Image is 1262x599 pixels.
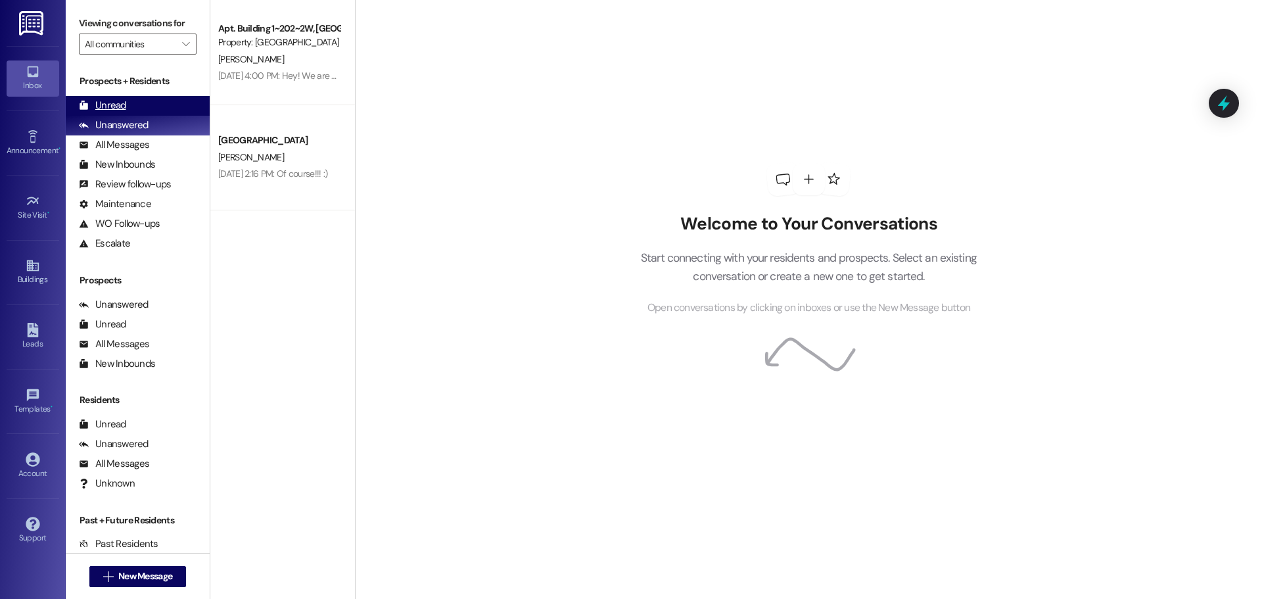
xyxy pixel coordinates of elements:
[218,36,340,49] div: Property: [GEOGRAPHIC_DATA]
[47,208,49,218] span: •
[647,300,970,316] span: Open conversations by clicking on inboxes or use the New Message button
[51,402,53,412] span: •
[79,13,197,34] label: Viewing conversations for
[58,144,60,153] span: •
[118,569,172,583] span: New Message
[7,319,59,354] a: Leads
[79,237,130,251] div: Escalate
[79,418,126,431] div: Unread
[218,151,284,163] span: [PERSON_NAME]
[66,74,210,88] div: Prospects + Residents
[79,99,126,112] div: Unread
[218,168,327,180] div: [DATE] 2:16 PM: Of course!!! :)
[79,437,149,451] div: Unanswered
[182,39,189,49] i: 
[620,214,996,235] h2: Welcome to Your Conversations
[79,457,149,471] div: All Messages
[620,249,996,286] p: Start connecting with your residents and prospects. Select an existing conversation or create a n...
[79,357,155,371] div: New Inbounds
[7,60,59,96] a: Inbox
[79,537,158,551] div: Past Residents
[79,217,160,231] div: WO Follow-ups
[79,477,135,491] div: Unknown
[218,133,340,147] div: [GEOGRAPHIC_DATA]
[7,513,59,548] a: Support
[103,571,113,582] i: 
[7,384,59,419] a: Templates •
[218,22,340,36] div: Apt. Building 1~202~2W, [GEOGRAPHIC_DATA]
[7,254,59,290] a: Buildings
[7,448,59,484] a: Account
[66,514,210,527] div: Past + Future Residents
[79,158,155,172] div: New Inbounds
[66,274,210,287] div: Prospects
[79,197,151,211] div: Maintenance
[79,337,149,351] div: All Messages
[79,178,171,191] div: Review follow-ups
[218,53,284,65] span: [PERSON_NAME]
[79,298,149,312] div: Unanswered
[79,318,126,331] div: Unread
[89,566,187,587] button: New Message
[218,70,1175,82] div: [DATE] 4:00 PM: Hey! We are still trying to find an apartment for you to go into. The only one av...
[19,11,46,36] img: ResiDesk Logo
[79,118,149,132] div: Unanswered
[79,138,149,152] div: All Messages
[85,34,175,55] input: All communities
[66,393,210,407] div: Residents
[7,190,59,226] a: Site Visit •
